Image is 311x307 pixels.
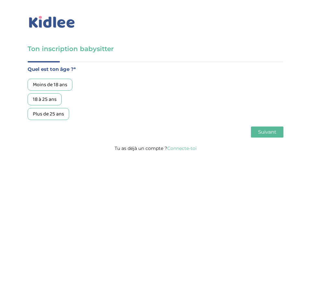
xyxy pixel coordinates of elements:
[251,127,283,138] button: Suivant
[28,93,62,105] div: 18 à 25 ans
[28,108,69,120] div: Plus de 25 ans
[28,79,72,91] div: Moins de 18 ans
[167,145,197,151] a: Connecte-toi
[28,144,283,153] p: Tu as déjà un compte ?
[28,127,58,138] button: Précédent
[28,44,283,53] h3: Ton inscription babysitter
[28,15,76,30] img: logo_kidlee_bleu
[258,129,276,135] span: Suivant
[28,65,283,73] label: Quel est ton âge ?*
